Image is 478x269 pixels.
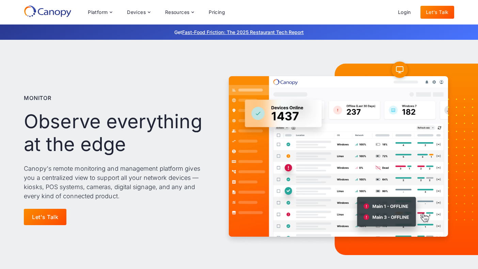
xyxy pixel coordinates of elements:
[88,10,108,15] div: Platform
[122,5,156,19] div: Devices
[82,5,117,19] div: Platform
[24,164,209,201] p: Canopy's remote monitoring and management platform gives you a centralized view to support all yo...
[24,94,51,102] p: Monitor
[24,209,66,225] a: Let's Talk
[393,6,416,19] a: Login
[72,29,406,36] p: Get
[24,110,209,156] h1: Observe everything at the edge
[420,6,454,19] a: Let's Talk
[160,5,199,19] div: Resources
[127,10,146,15] div: Devices
[165,10,190,15] div: Resources
[203,6,230,19] a: Pricing
[182,29,304,35] a: Fast-Food Friction: The 2025 Restaurant Tech Report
